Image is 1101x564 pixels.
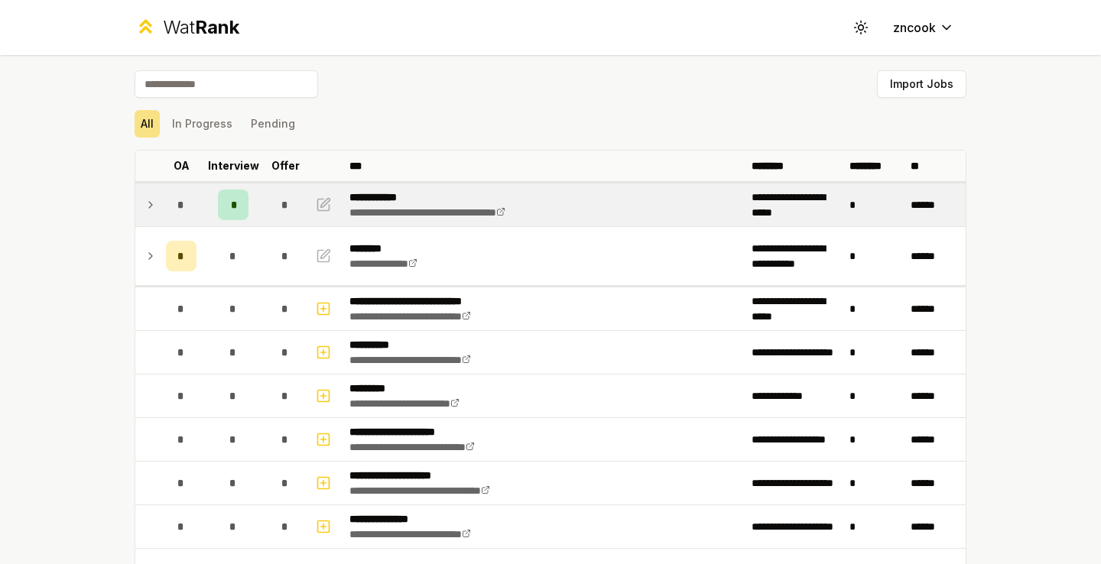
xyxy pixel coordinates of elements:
[893,18,936,37] span: zncook
[245,110,301,138] button: Pending
[881,14,966,41] button: zncook
[877,70,966,98] button: Import Jobs
[135,15,239,40] a: WatRank
[195,16,239,38] span: Rank
[174,158,190,173] p: OA
[166,110,239,138] button: In Progress
[135,110,160,138] button: All
[208,158,259,173] p: Interview
[271,158,300,173] p: Offer
[163,15,239,40] div: Wat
